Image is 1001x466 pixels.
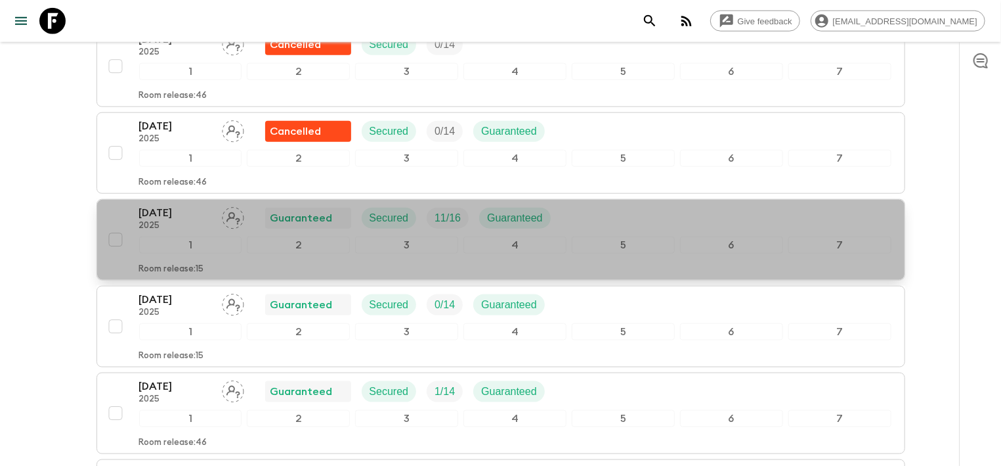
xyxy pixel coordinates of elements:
[139,292,211,308] p: [DATE]
[222,124,244,135] span: Assign pack leader
[811,11,985,32] div: [EMAIL_ADDRESS][DOMAIN_NAME]
[96,199,905,281] button: [DATE]2025Assign pack leaderGuaranteedSecuredTrip FillGuaranteed1234567Room release:15
[139,308,211,318] p: 2025
[139,379,211,394] p: [DATE]
[355,150,458,167] div: 3
[370,297,409,313] p: Secured
[788,237,891,254] div: 7
[731,16,799,26] span: Give feedback
[362,208,417,229] div: Secured
[247,63,350,80] div: 2
[139,177,207,188] p: Room release: 46
[139,150,242,167] div: 1
[139,63,242,80] div: 1
[270,297,333,313] p: Guaranteed
[222,37,244,48] span: Assign pack leader
[370,210,409,226] p: Secured
[435,210,461,226] p: 11 / 16
[572,323,675,340] div: 5
[139,264,204,275] p: Room release: 15
[435,124,455,139] p: 0 / 14
[139,323,242,340] div: 1
[247,323,350,340] div: 2
[463,323,566,340] div: 4
[139,205,211,221] p: [DATE]
[139,221,211,231] p: 2025
[427,381,463,402] div: Trip Fill
[247,150,350,167] div: 2
[680,237,783,254] div: 6
[96,373,905,454] button: [DATE]2025Assign pack leaderGuaranteedSecuredTrip FillGuaranteed1234567Room release:46
[487,210,543,226] p: Guaranteed
[788,150,891,167] div: 7
[788,410,891,427] div: 7
[572,237,675,254] div: 5
[481,297,537,313] p: Guaranteed
[139,237,242,254] div: 1
[139,118,211,134] p: [DATE]
[370,384,409,400] p: Secured
[427,294,463,315] div: Trip Fill
[247,237,350,254] div: 2
[680,150,783,167] div: 6
[139,91,207,101] p: Room release: 46
[265,34,351,55] div: Flash Pack cancellation
[96,26,905,107] button: [DATE]2025Assign pack leaderFlash Pack cancellationSecuredTrip Fill1234567Room release:46
[139,394,211,405] p: 2025
[139,410,242,427] div: 1
[463,63,566,80] div: 4
[370,124,409,139] p: Secured
[96,112,905,194] button: [DATE]2025Assign pack leaderFlash Pack cancellationSecuredTrip FillGuaranteed1234567Room release:46
[139,134,211,145] p: 2025
[247,410,350,427] div: 2
[8,8,34,34] button: menu
[270,37,322,53] p: Cancelled
[355,410,458,427] div: 3
[463,150,566,167] div: 4
[463,410,566,427] div: 4
[362,34,417,55] div: Secured
[572,410,675,427] div: 5
[435,297,455,313] p: 0 / 14
[637,8,663,34] button: search adventures
[680,410,783,427] div: 6
[355,323,458,340] div: 3
[435,37,455,53] p: 0 / 14
[270,124,322,139] p: Cancelled
[222,298,244,308] span: Assign pack leader
[710,11,800,32] a: Give feedback
[139,47,211,58] p: 2025
[572,150,675,167] div: 5
[680,63,783,80] div: 6
[222,384,244,395] span: Assign pack leader
[680,323,783,340] div: 6
[139,438,207,448] p: Room release: 46
[270,210,333,226] p: Guaranteed
[481,124,537,139] p: Guaranteed
[572,63,675,80] div: 5
[96,286,905,367] button: [DATE]2025Assign pack leaderGuaranteedSecuredTrip FillGuaranteed1234567Room release:15
[222,211,244,221] span: Assign pack leader
[362,381,417,402] div: Secured
[427,34,463,55] div: Trip Fill
[463,237,566,254] div: 4
[435,384,455,400] p: 1 / 14
[370,37,409,53] p: Secured
[362,121,417,142] div: Secured
[355,63,458,80] div: 3
[788,63,891,80] div: 7
[270,384,333,400] p: Guaranteed
[826,16,985,26] span: [EMAIL_ADDRESS][DOMAIN_NAME]
[362,294,417,315] div: Secured
[427,208,469,229] div: Trip Fill
[265,121,351,142] div: Flash Pack cancellation
[481,384,537,400] p: Guaranteed
[139,351,204,361] p: Room release: 15
[427,121,463,142] div: Trip Fill
[355,237,458,254] div: 3
[788,323,891,340] div: 7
